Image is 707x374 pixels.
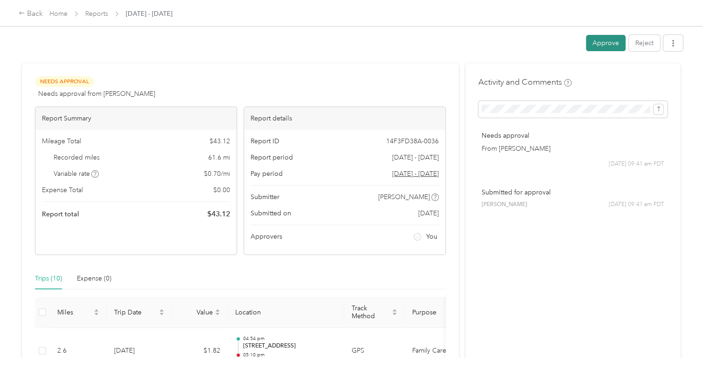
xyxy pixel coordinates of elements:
[251,136,279,146] span: Report ID
[207,208,230,220] span: $ 43.12
[228,297,344,328] th: Location
[159,307,164,313] span: caret-up
[35,107,237,130] div: Report Summary
[49,10,68,18] a: Home
[243,342,337,350] p: [STREET_ADDRESS]
[392,311,397,317] span: caret-down
[426,232,437,241] span: You
[352,304,390,320] span: Track Method
[85,10,108,18] a: Reports
[77,274,111,284] div: Expense (0)
[208,153,230,162] span: 61.6 mi
[54,153,100,162] span: Recorded miles
[482,187,664,197] p: Submitted for approval
[35,76,94,87] span: Needs Approval
[172,297,228,328] th: Value
[215,307,220,313] span: caret-up
[42,185,83,195] span: Expense Total
[405,297,475,328] th: Purpose
[251,232,282,241] span: Approvers
[114,308,157,316] span: Trip Date
[392,169,439,179] span: Go to pay period
[609,160,664,168] span: [DATE] 09:41 am PDT
[213,185,230,195] span: $ 0.00
[210,136,230,146] span: $ 43.12
[251,169,283,179] span: Pay period
[392,153,439,162] span: [DATE] - [DATE]
[159,311,164,317] span: caret-down
[586,35,625,51] button: Approve
[418,208,439,218] span: [DATE]
[19,8,43,20] div: Back
[243,352,337,358] p: 05:10 pm
[392,307,397,313] span: caret-up
[54,169,99,179] span: Variable rate
[42,209,79,219] span: Report total
[251,208,291,218] span: Submitted on
[94,307,99,313] span: caret-up
[482,131,664,140] p: Needs approval
[251,192,279,202] span: Submitter
[50,297,107,328] th: Miles
[478,76,571,88] h4: Activity and Comments
[629,35,660,51] button: Reject
[215,311,220,317] span: caret-down
[482,200,527,209] span: [PERSON_NAME]
[57,308,92,316] span: Miles
[244,107,445,130] div: Report details
[251,153,293,162] span: Report period
[35,274,62,284] div: Trips (10)
[412,308,460,316] span: Purpose
[482,144,664,154] p: From [PERSON_NAME]
[42,136,81,146] span: Mileage Total
[386,136,439,146] span: 14F3FD38A-0036
[204,169,230,179] span: $ 0.70 / mi
[94,311,99,317] span: caret-down
[609,200,664,209] span: [DATE] 09:41 am PDT
[344,297,405,328] th: Track Method
[107,297,172,328] th: Trip Date
[126,9,172,19] span: [DATE] - [DATE]
[38,89,155,99] span: Needs approval from [PERSON_NAME]
[179,308,213,316] span: Value
[378,192,430,202] span: [PERSON_NAME]
[655,322,707,374] iframe: Everlance-gr Chat Button Frame
[243,335,337,342] p: 04:54 pm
